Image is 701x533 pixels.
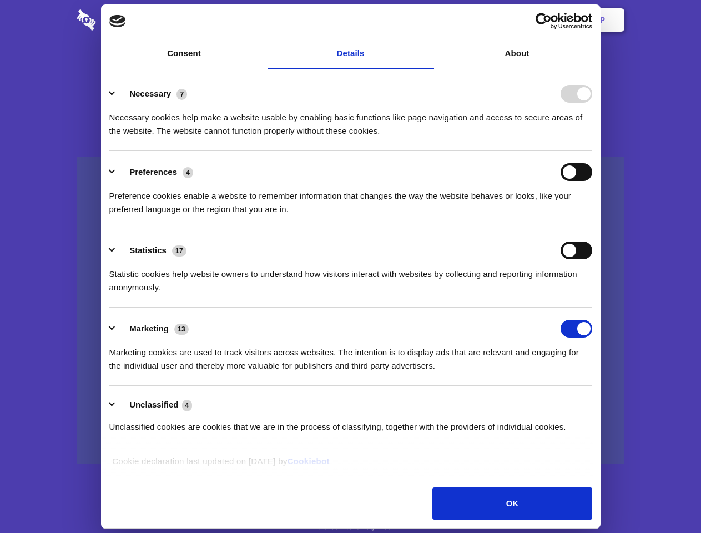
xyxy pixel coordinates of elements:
div: Necessary cookies help make a website usable by enabling basic functions like page navigation and... [109,103,592,138]
label: Necessary [129,89,171,98]
div: Cookie declaration last updated on [DATE] by [104,455,597,476]
span: 7 [176,89,187,100]
a: About [434,38,601,69]
label: Statistics [129,245,167,255]
a: Consent [101,38,268,69]
div: Preference cookies enable a website to remember information that changes the way the website beha... [109,181,592,216]
div: Marketing cookies are used to track visitors across websites. The intention is to display ads tha... [109,338,592,373]
a: Cookiebot [288,456,330,466]
iframe: Drift Widget Chat Controller [645,477,688,520]
a: Wistia video thumbnail [77,157,624,465]
button: Preferences (4) [109,163,200,181]
h1: Eliminate Slack Data Loss. [77,50,624,90]
a: Pricing [326,3,374,37]
a: Details [268,38,434,69]
img: logo [109,15,126,27]
div: Unclassified cookies are cookies that we are in the process of classifying, together with the pro... [109,412,592,434]
label: Preferences [129,167,177,177]
span: 17 [172,245,186,257]
button: Unclassified (4) [109,398,199,412]
a: Login [503,3,552,37]
div: Statistic cookies help website owners to understand how visitors interact with websites by collec... [109,259,592,294]
button: Necessary (7) [109,85,194,103]
a: Contact [450,3,501,37]
span: 4 [182,400,193,411]
button: Marketing (13) [109,320,196,338]
button: OK [432,487,592,520]
img: logo-wordmark-white-trans-d4663122ce5f474addd5e946df7df03e33cb6a1c49d2221995e7729f52c070b2.svg [77,9,172,31]
a: Usercentrics Cookiebot - opens in a new window [495,13,592,29]
button: Statistics (17) [109,242,194,259]
span: 4 [183,167,193,178]
span: 13 [174,324,189,335]
h4: Auto-redaction of sensitive data, encrypted data sharing and self-destructing private chats. Shar... [77,101,624,138]
label: Marketing [129,324,169,333]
